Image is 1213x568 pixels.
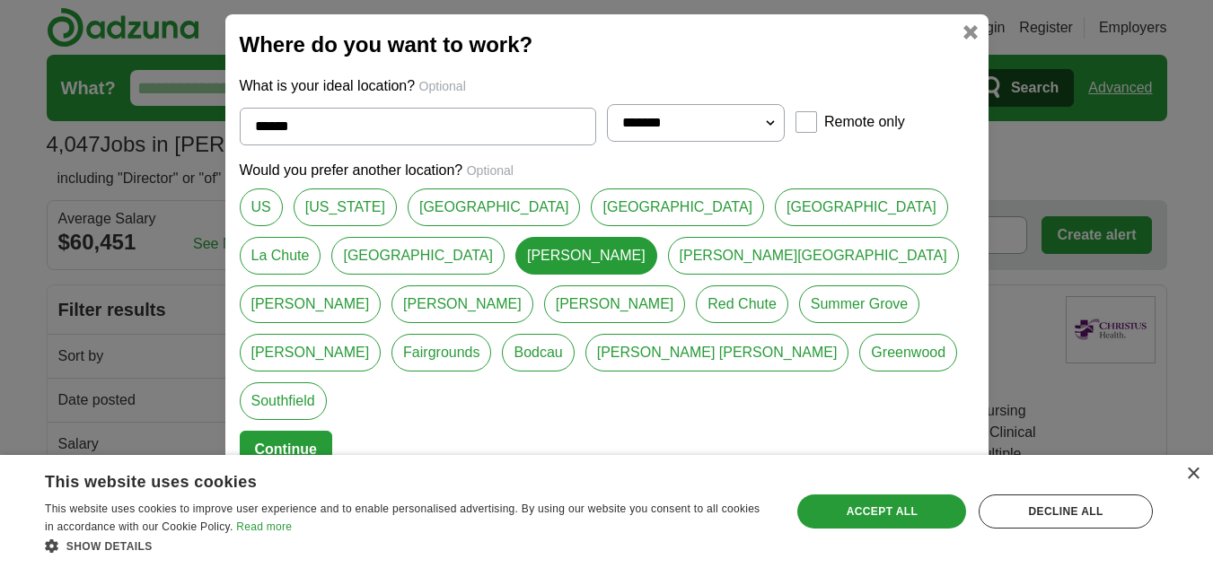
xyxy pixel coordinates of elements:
[66,540,153,553] span: Show details
[240,431,332,468] button: Continue
[467,163,514,178] span: Optional
[45,502,760,533] span: This website uses cookies to improve user experience and to enable personalised advertising. By u...
[240,334,382,371] a: [PERSON_NAME]
[544,285,686,323] a: [PERSON_NAME]
[859,334,957,371] a: Greenwood
[240,75,974,97] p: What is your ideal location?
[240,237,321,275] a: La Chute
[824,111,905,133] label: Remote only
[668,237,959,275] a: [PERSON_NAME][GEOGRAPHIC_DATA]
[240,160,974,181] p: Would you prefer another location?
[696,285,788,323] a: Red Chute
[391,334,491,371] a: Fairgrounds
[391,285,533,323] a: [PERSON_NAME]
[331,237,505,275] a: [GEOGRAPHIC_DATA]
[45,466,725,493] div: This website uses cookies
[294,188,397,226] a: [US_STATE]
[419,79,466,93] span: Optional
[240,382,327,420] a: Southfield
[799,285,919,323] a: Summer Grove
[240,29,974,61] h2: Where do you want to work?
[797,494,966,529] div: Accept all
[240,285,382,323] a: [PERSON_NAME]
[240,188,283,226] a: US
[775,188,948,226] a: [GEOGRAPHIC_DATA]
[45,537,769,555] div: Show details
[408,188,581,226] a: [GEOGRAPHIC_DATA]
[236,520,292,533] a: Read more, opens a new window
[585,334,849,371] a: [PERSON_NAME] [PERSON_NAME]
[502,334,574,371] a: Bodcau
[1186,468,1200,481] div: Close
[515,237,657,275] a: [PERSON_NAME]
[979,494,1153,529] div: Decline all
[591,188,764,226] a: [GEOGRAPHIC_DATA]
